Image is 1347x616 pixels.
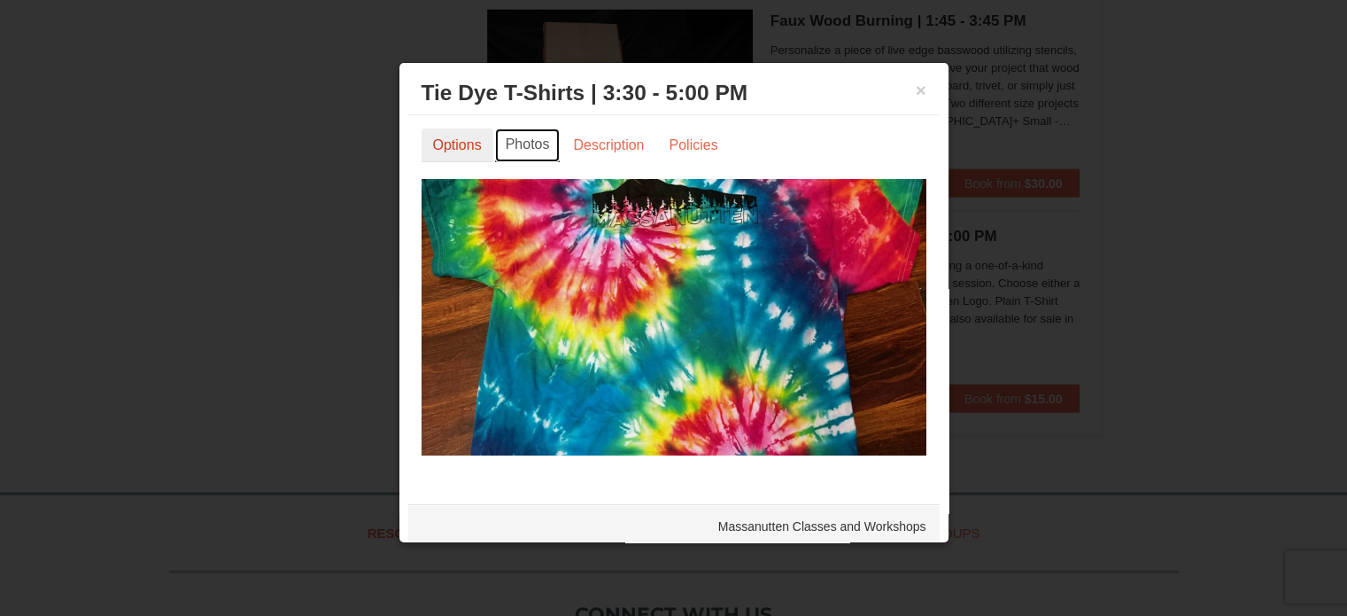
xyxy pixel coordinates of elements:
h3: Tie Dye T-Shirts | 3:30 - 5:00 PM [422,80,926,106]
a: Options [422,129,493,162]
a: Description [561,129,655,162]
button: × [916,82,926,99]
img: 6619869-1562-921990d1.png [422,179,926,456]
div: Massanutten Classes and Workshops [408,504,940,549]
a: Policies [657,129,729,162]
a: Photos [495,129,561,162]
